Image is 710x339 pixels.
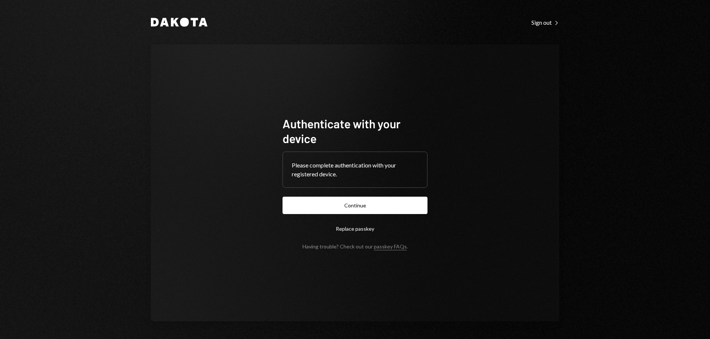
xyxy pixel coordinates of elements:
[283,197,427,214] button: Continue
[302,243,408,250] div: Having trouble? Check out our .
[531,18,559,26] a: Sign out
[374,243,407,250] a: passkey FAQs
[531,19,559,26] div: Sign out
[283,220,427,237] button: Replace passkey
[292,161,418,179] div: Please complete authentication with your registered device.
[283,116,427,146] h1: Authenticate with your device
